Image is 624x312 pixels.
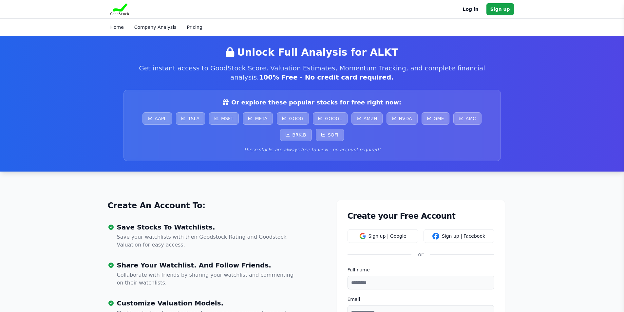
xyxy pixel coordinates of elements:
[316,129,344,141] a: SOFI
[142,112,172,125] a: AAPL
[117,271,299,287] p: Collaborate with friends by sharing your watchlist and commenting on their watchlists.
[123,46,501,58] h2: Unlock Full Analysis for ALKT
[209,112,239,125] a: MSFT
[134,25,177,30] a: Company Analysis
[117,262,299,268] h3: Share Your Watchlist. And Follow Friends.
[108,200,206,211] a: Create An Account To:
[117,233,299,249] p: Save your watchlists with their Goodstock Rating and Goodstock Valuation for easy access.
[348,296,494,303] label: Email
[348,266,494,273] label: Full name
[117,224,299,230] h3: Save Stocks To Watchlists.
[231,98,401,107] span: Or explore these popular stocks for free right now:
[486,3,514,15] a: Sign up
[259,73,393,81] span: 100% Free - No credit card required.
[110,25,124,30] a: Home
[117,300,299,306] h3: Customize Valuation Models.
[277,112,309,125] a: GOOG
[348,229,418,243] button: Sign up | Google
[348,211,494,221] h1: Create your Free Account
[424,229,494,243] button: Sign up | Facebook
[411,251,430,259] div: or
[422,112,450,125] a: GME
[110,3,129,15] img: Goodstock Logo
[132,146,493,153] p: These stocks are always free to view - no account required!
[176,112,205,125] a: TSLA
[313,112,348,125] a: GOOGL
[387,112,417,125] a: NVDA
[463,5,479,13] a: Log in
[187,25,202,30] a: Pricing
[280,129,312,141] a: BRK.B
[453,112,481,125] a: AMC
[123,64,501,82] p: Get instant access to GoodStock Score, Valuation Estimates, Momentum Tracking, and complete finan...
[243,112,273,125] a: META
[351,112,383,125] a: AMZN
